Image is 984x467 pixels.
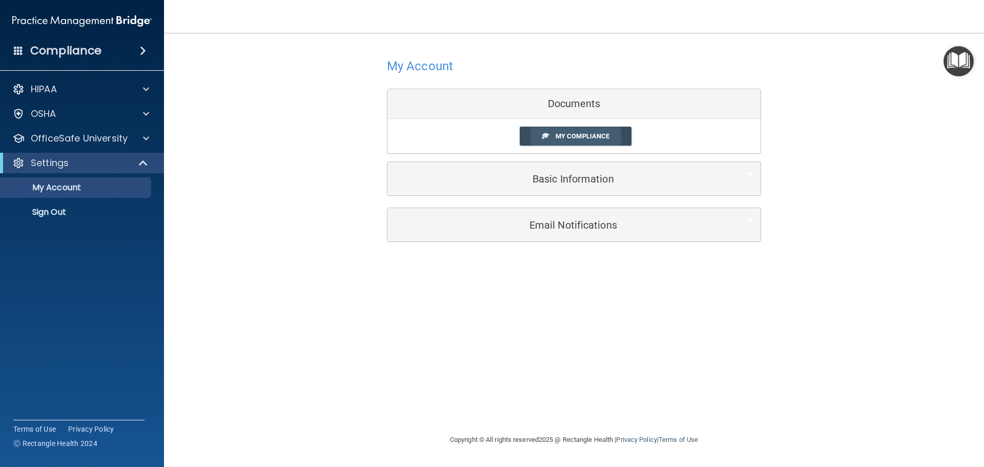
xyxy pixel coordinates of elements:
[31,108,56,120] p: OSHA
[12,157,149,169] a: Settings
[944,46,974,76] button: Open Resource Center
[31,157,69,169] p: Settings
[12,108,149,120] a: OSHA
[395,219,722,231] h5: Email Notifications
[395,173,722,185] h5: Basic Information
[30,44,101,58] h4: Compliance
[7,207,147,217] p: Sign Out
[616,436,657,443] a: Privacy Policy
[31,83,57,95] p: HIPAA
[12,132,149,145] a: OfficeSafe University
[13,438,97,449] span: Ⓒ Rectangle Health 2024
[7,182,147,193] p: My Account
[395,167,753,190] a: Basic Information
[556,132,609,140] span: My Compliance
[12,11,152,31] img: PMB logo
[659,436,698,443] a: Terms of Use
[31,132,128,145] p: OfficeSafe University
[68,424,114,434] a: Privacy Policy
[387,423,761,456] div: Copyright © All rights reserved 2025 @ Rectangle Health | |
[12,83,149,95] a: HIPAA
[387,59,453,73] h4: My Account
[395,213,753,236] a: Email Notifications
[387,89,761,119] div: Documents
[13,424,56,434] a: Terms of Use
